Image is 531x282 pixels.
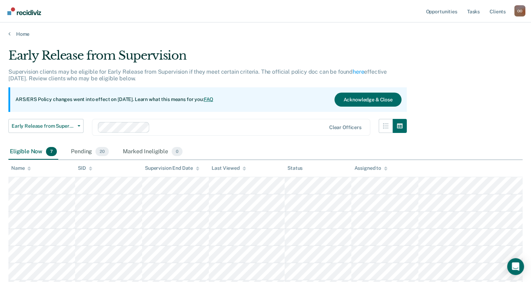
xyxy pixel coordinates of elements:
p: ARS/ERS Policy changes went into effect on [DATE]. Learn what this means for you: [15,96,213,103]
span: 0 [172,147,182,156]
span: Early Release from Supervision [12,123,75,129]
span: 20 [95,147,109,156]
div: Clear officers [329,125,361,130]
div: Marked Ineligible0 [121,144,184,160]
button: Acknowledge & Close [334,93,401,107]
div: Name [11,165,31,171]
a: FAQ [204,96,214,102]
button: Profile dropdown button [514,5,525,16]
button: Early Release from Supervision [8,119,84,133]
div: Assigned to [354,165,387,171]
div: SID [78,165,92,171]
div: Supervision End Date [145,165,199,171]
div: Last Viewed [212,165,246,171]
div: Open Intercom Messenger [507,258,524,275]
div: O O [514,5,525,16]
span: 7 [46,147,57,156]
p: Supervision clients may be eligible for Early Release from Supervision if they meet certain crite... [8,68,387,82]
div: Eligible Now7 [8,144,58,160]
div: Pending20 [69,144,110,160]
img: Recidiviz [7,7,41,15]
a: here [353,68,364,75]
a: Home [8,31,523,37]
div: Early Release from Supervision [8,48,407,68]
div: Status [287,165,303,171]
